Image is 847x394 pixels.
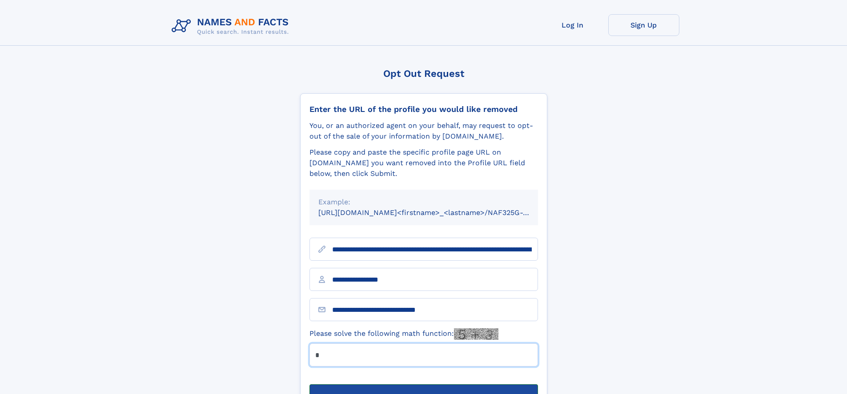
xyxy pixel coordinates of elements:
[168,14,296,38] img: Logo Names and Facts
[309,104,538,114] div: Enter the URL of the profile you would like removed
[608,14,679,36] a: Sign Up
[309,147,538,179] div: Please copy and paste the specific profile page URL on [DOMAIN_NAME] you want removed into the Pr...
[309,328,498,340] label: Please solve the following math function:
[537,14,608,36] a: Log In
[318,208,555,217] small: [URL][DOMAIN_NAME]<firstname>_<lastname>/NAF325G-xxxxxxxx
[300,68,547,79] div: Opt Out Request
[318,197,529,207] div: Example:
[309,120,538,142] div: You, or an authorized agent on your behalf, may request to opt-out of the sale of your informatio...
